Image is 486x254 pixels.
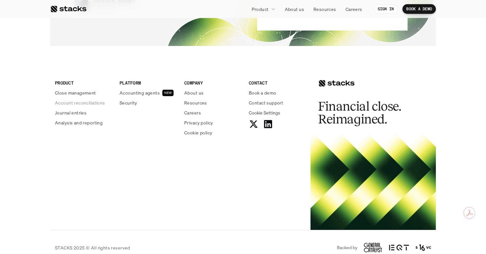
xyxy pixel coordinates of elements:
[55,119,112,126] a: Analysis and reporting
[252,6,269,13] p: Product
[55,79,112,86] p: PRODUCT
[184,79,241,86] p: COMPANY
[406,7,432,11] p: BOOK A DEMO
[184,119,213,126] p: Privacy policy
[55,119,103,126] p: Analysis and reporting
[184,109,241,116] a: Careers
[184,89,241,96] a: About us
[249,79,306,86] p: CONTACT
[184,129,241,136] a: Cookie policy
[249,89,276,96] p: Book a demo
[120,99,137,106] p: Security
[184,99,207,106] p: Resources
[310,3,340,15] a: Resources
[281,3,308,15] a: About us
[55,99,112,106] a: Account reconciliations
[184,129,212,136] p: Cookie policy
[184,99,241,106] a: Resources
[378,7,394,11] p: SIGN IN
[120,99,176,106] a: Security
[55,89,112,96] a: Close management
[337,245,357,250] p: Backed by
[249,89,306,96] a: Book a demo
[120,79,176,86] p: PLATFORM
[184,119,241,126] a: Privacy policy
[164,91,172,95] h2: NEW
[120,89,176,96] a: Accounting agentsNEW
[285,6,304,13] p: About us
[55,244,130,251] p: STACKS 2025 © All rights reserved
[76,122,104,127] a: Privacy Policy
[313,6,336,13] p: Resources
[318,100,415,126] h2: Financial close. Reimagined.
[342,3,366,15] a: Careers
[184,89,203,96] p: About us
[55,109,112,116] a: Journal entries
[55,99,105,106] p: Account reconciliations
[249,99,283,106] p: Contact support
[249,109,280,116] span: Cookie Settings
[55,89,96,96] p: Close management
[346,6,362,13] p: Careers
[184,109,201,116] p: Careers
[55,109,86,116] p: Journal entries
[120,89,160,96] p: Accounting agents
[249,109,280,116] button: Cookie Trigger
[249,99,306,106] a: Contact support
[374,4,398,14] a: SIGN IN
[402,4,436,14] a: BOOK A DEMO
